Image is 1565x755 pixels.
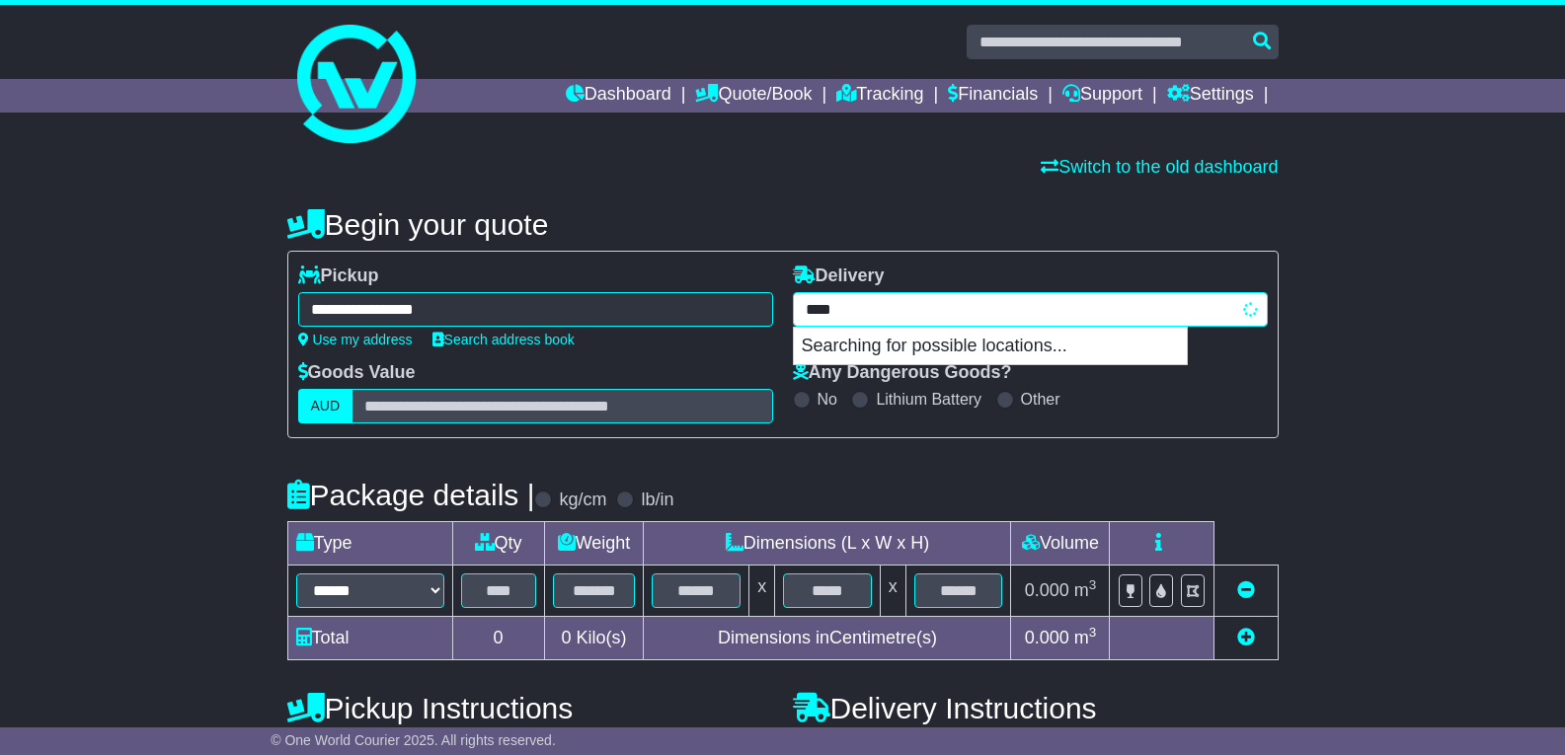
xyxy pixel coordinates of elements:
span: © One World Courier 2025. All rights reserved. [271,732,556,748]
typeahead: Please provide city [793,292,1268,327]
span: 0.000 [1025,580,1069,600]
a: Dashboard [566,79,671,113]
label: Any Dangerous Goods? [793,362,1012,384]
td: x [880,566,905,617]
td: Weight [544,522,644,566]
label: kg/cm [559,490,606,511]
a: Use my address [298,332,413,347]
label: Goods Value [298,362,416,384]
td: Type [287,522,452,566]
td: Kilo(s) [544,617,644,660]
td: Dimensions in Centimetre(s) [644,617,1011,660]
p: Searching for possible locations... [794,328,1187,365]
td: 0 [452,617,544,660]
td: Qty [452,522,544,566]
label: Other [1021,390,1060,409]
label: Pickup [298,265,379,287]
h4: Delivery Instructions [793,692,1279,724]
a: Quote/Book [695,79,812,113]
a: Search address book [432,332,575,347]
a: Switch to the old dashboard [1041,157,1278,177]
h4: Pickup Instructions [287,692,773,724]
sup: 3 [1089,625,1097,640]
td: x [749,566,775,617]
label: No [818,390,837,409]
label: Lithium Battery [876,390,981,409]
a: Remove this item [1237,580,1255,600]
h4: Package details | [287,479,535,511]
td: Total [287,617,452,660]
span: 0.000 [1025,628,1069,647]
label: lb/in [641,490,673,511]
label: Delivery [793,265,885,287]
td: Dimensions (L x W x H) [644,522,1011,566]
span: 0 [561,628,571,647]
span: m [1074,580,1097,600]
label: AUD [298,389,353,423]
span: m [1074,628,1097,647]
a: Add new item [1237,628,1255,647]
sup: 3 [1089,577,1097,592]
a: Tracking [836,79,923,113]
h4: Begin your quote [287,208,1279,241]
a: Settings [1167,79,1254,113]
a: Financials [948,79,1038,113]
a: Support [1062,79,1142,113]
td: Volume [1011,522,1110,566]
